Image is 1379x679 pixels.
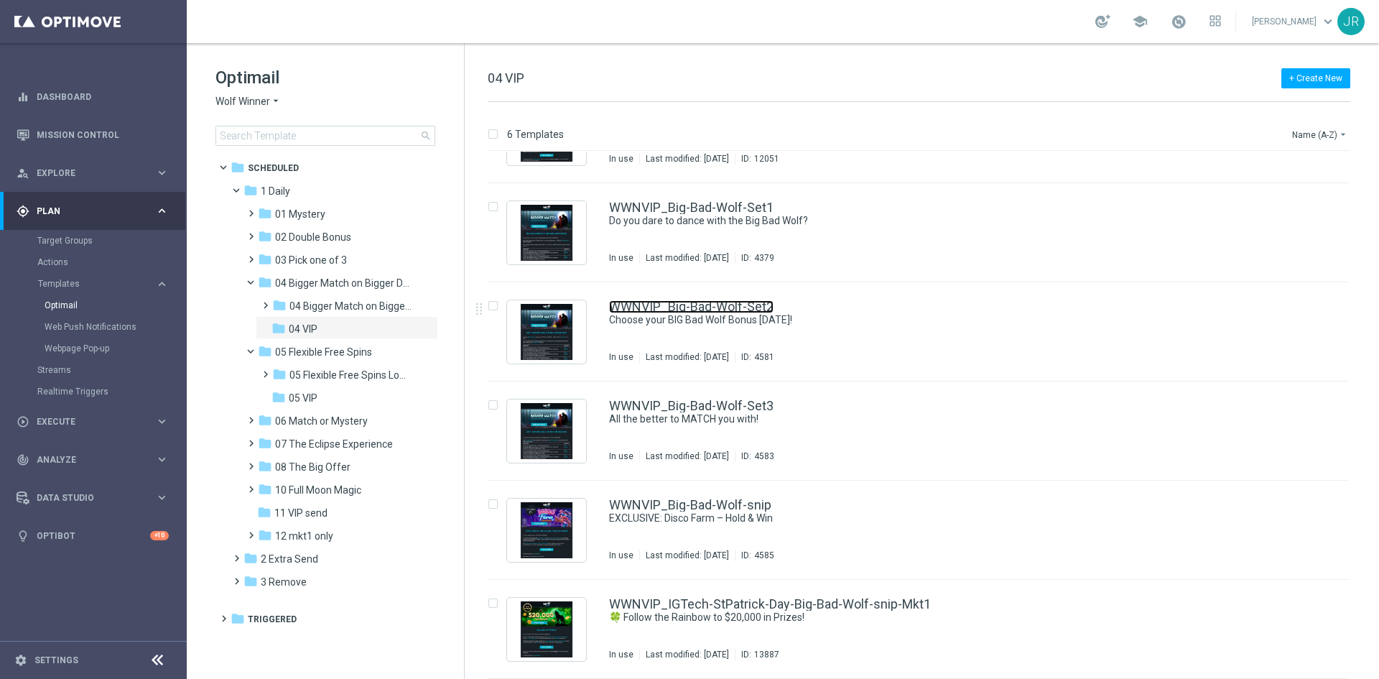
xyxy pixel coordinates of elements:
i: keyboard_arrow_right [155,415,169,428]
div: JR [1337,8,1365,35]
a: Choose your BIG Bad Wolf Bonus [DATE]! [609,313,1255,327]
span: 03 Pick one of 3 [275,254,347,267]
i: folder [258,206,272,221]
span: Wolf Winner [215,95,270,108]
img: 4379.jpeg [511,205,582,261]
div: Streams [37,359,185,381]
i: folder [258,459,272,474]
button: play_circle_outline Execute keyboard_arrow_right [16,416,170,428]
span: 05 VIP [289,392,317,405]
div: 4585 [754,550,774,561]
a: Dashboard [37,78,169,116]
input: Search Template [215,126,435,146]
div: Optimail [45,295,185,316]
span: Triggered [248,613,297,626]
a: Settings [34,656,78,665]
h1: Optimail [215,66,435,89]
div: Templates [37,273,185,359]
div: In use [609,252,633,264]
i: folder [258,413,272,428]
div: 4581 [754,351,774,363]
button: Templates keyboard_arrow_right [37,278,170,290]
div: lightbulb Optibot +10 [16,530,170,542]
i: play_circle_outline [17,415,29,428]
button: Mission Control [16,129,170,141]
span: Explore [37,169,155,177]
a: [PERSON_NAME]keyboard_arrow_down [1250,11,1337,32]
span: 04 Bigger Match on Bigger Deposits Low and High [289,300,413,313]
span: 02 Double Bonus [275,231,351,244]
span: 05 Flexible Free Spins Low and High [289,369,413,382]
div: 🍀 Follow the Rainbow to $20,000 in Prizes! [609,611,1289,624]
i: settings [14,654,27,667]
span: Plan [37,207,155,216]
span: 04 VIP [488,70,524,86]
button: Data Studio keyboard_arrow_right [16,492,170,504]
button: Wolf Winner arrow_drop_down [215,95,282,108]
img: 4581.jpeg [511,304,582,360]
i: gps_fixed [17,205,29,218]
i: keyboard_arrow_right [155,453,169,466]
i: folder [271,390,286,405]
span: Templates [38,280,141,288]
i: folder [258,229,272,244]
span: school [1132,14,1148,29]
i: arrow_drop_down [270,95,282,108]
a: Streams [37,364,149,376]
div: In use [609,451,633,462]
span: 05 Flexible Free Spins [275,346,372,359]
i: equalizer [17,91,29,103]
button: person_search Explore keyboard_arrow_right [16,167,170,179]
div: 4583 [754,451,774,462]
div: Do you dare to dance with the Big Bad Wolf? [609,214,1289,228]
div: Explore [17,167,155,180]
i: folder [257,505,271,519]
i: track_changes [17,453,29,466]
span: Analyze [37,456,155,464]
div: Mission Control [17,116,169,154]
i: keyboard_arrow_right [155,277,169,291]
i: keyboard_arrow_right [155,491,169,504]
div: Last modified: [DATE] [640,252,735,264]
a: WWNVIP_Big-Bad-Wolf-Set3 [609,399,774,412]
span: keyboard_arrow_down [1320,14,1336,29]
div: Data Studio [17,491,155,504]
span: Execute [37,417,155,426]
div: Last modified: [DATE] [640,451,735,462]
i: folder [231,611,245,626]
a: WWNVIP_Big-Bad-Wolf-Set1 [609,201,774,214]
i: folder [272,298,287,313]
i: folder [258,252,272,267]
span: 08 The Big Offer [275,461,350,474]
div: Web Push Notifications [45,316,185,338]
div: 12051 [754,153,779,165]
button: Name (A-Z)arrow_drop_down [1291,126,1350,143]
div: In use [609,550,633,561]
i: person_search [17,167,29,180]
span: 06 Match or Mystery [275,415,368,428]
i: folder [271,321,286,336]
i: folder [258,344,272,359]
button: equalizer Dashboard [16,91,170,103]
div: ID: [735,451,774,462]
i: lightbulb [17,530,29,542]
button: + Create New [1281,68,1350,88]
div: Dashboard [17,78,169,116]
div: Webpage Pop-up [45,338,185,359]
div: Press SPACE to select this row. [473,481,1376,580]
button: gps_fixed Plan keyboard_arrow_right [16,205,170,217]
a: Target Groups [37,235,149,246]
div: Last modified: [DATE] [640,153,735,165]
div: +10 [150,531,169,540]
div: Actions [37,251,185,273]
div: Target Groups [37,230,185,251]
div: ID: [735,550,774,561]
img: 13887.jpeg [511,601,582,657]
div: 13887 [754,649,779,660]
i: keyboard_arrow_right [155,204,169,218]
a: Optimail [45,300,149,311]
div: Press SPACE to select this row. [473,282,1376,382]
